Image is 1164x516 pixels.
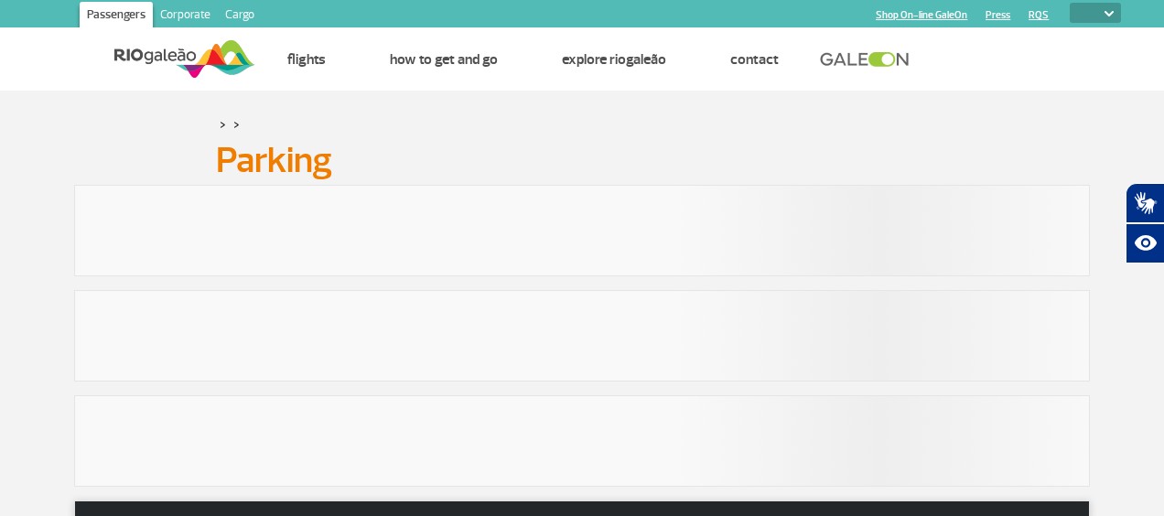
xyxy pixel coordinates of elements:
a: RQS [1029,9,1049,21]
a: Explore RIOgaleão [562,50,666,69]
a: Cargo [218,2,262,31]
a: Flights [287,50,326,69]
div: Plugin de acessibilidade da Hand Talk. [1126,183,1164,263]
a: > [233,113,240,134]
button: Abrir tradutor de língua de sinais. [1126,183,1164,223]
h1: Parking [216,145,948,176]
a: > [220,113,226,134]
a: Passengers [80,2,153,31]
a: Shop On-line GaleOn [876,9,967,21]
button: Abrir recursos assistivos. [1126,223,1164,263]
a: How to get and go [390,50,498,69]
a: Corporate [153,2,218,31]
a: Press [986,9,1010,21]
a: Contact [730,50,779,69]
